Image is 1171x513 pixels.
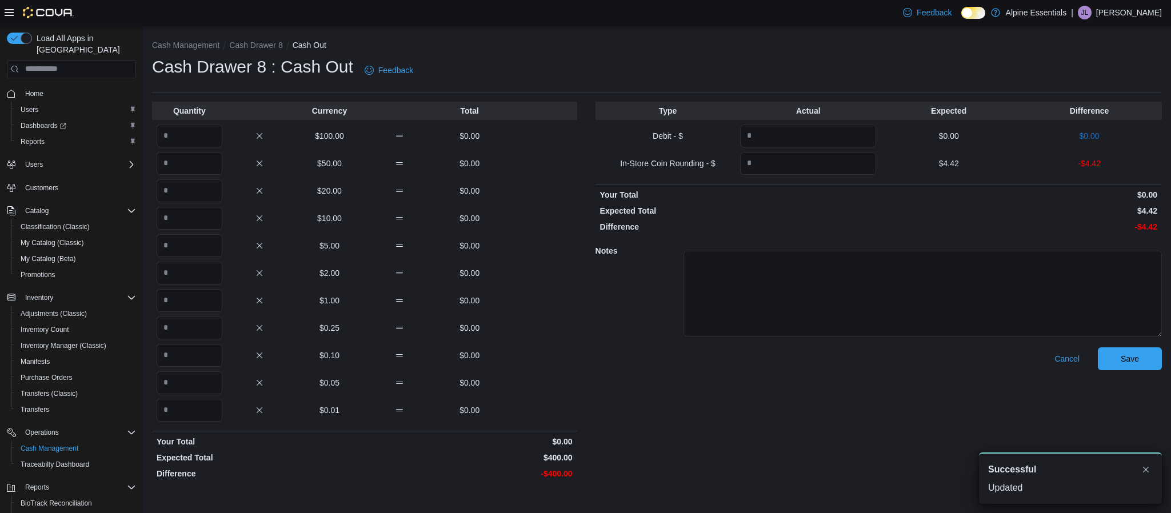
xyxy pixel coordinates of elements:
[1098,347,1162,370] button: Save
[16,236,89,250] a: My Catalog (Classic)
[1071,6,1073,19] p: |
[157,234,222,257] input: Quantity
[297,322,362,334] p: $0.25
[11,338,141,354] button: Inventory Manager (Classic)
[600,158,736,169] p: In-Store Coin Rounding - $
[21,309,87,318] span: Adjustments (Classic)
[16,387,82,400] a: Transfers (Classic)
[437,105,502,117] p: Total
[297,350,362,361] p: $0.10
[1096,6,1162,19] p: [PERSON_NAME]
[1139,463,1153,476] button: Dismiss toast
[2,479,141,495] button: Reports
[16,135,49,149] a: Reports
[11,495,141,511] button: BioTrack Reconciliation
[16,458,136,471] span: Traceabilty Dashboard
[11,102,141,118] button: Users
[16,339,136,352] span: Inventory Manager (Classic)
[21,204,136,218] span: Catalog
[1021,130,1157,142] p: $0.00
[297,267,362,279] p: $2.00
[1006,6,1067,19] p: Alpine Essentials
[16,371,136,384] span: Purchase Orders
[21,181,136,195] span: Customers
[2,424,141,440] button: Operations
[16,323,74,336] a: Inventory Count
[881,189,1157,201] p: $0.00
[21,87,48,101] a: Home
[152,55,353,78] h1: Cash Drawer 8 : Cash Out
[2,157,141,173] button: Users
[881,221,1157,233] p: -$4.42
[378,65,413,76] span: Feedback
[16,268,60,282] a: Promotions
[16,119,71,133] a: Dashboards
[11,402,141,418] button: Transfers
[437,267,502,279] p: $0.00
[11,235,141,251] button: My Catalog (Classic)
[16,135,136,149] span: Reports
[21,105,38,114] span: Users
[293,41,326,50] button: Cash Out
[917,7,952,18] span: Feedback
[229,41,282,50] button: Cash Drawer 8
[898,1,956,24] a: Feedback
[25,483,49,492] span: Reports
[157,207,222,230] input: Quantity
[16,496,97,510] a: BioTrack Reconciliation
[2,179,141,196] button: Customers
[11,118,141,134] a: Dashboards
[16,307,136,320] span: Adjustments (Classic)
[16,339,111,352] a: Inventory Manager (Classic)
[25,206,49,215] span: Catalog
[16,103,136,117] span: Users
[961,7,985,19] input: Dark Mode
[21,389,78,398] span: Transfers (Classic)
[16,403,54,416] a: Transfers
[297,377,362,388] p: $0.05
[881,158,1017,169] p: $4.42
[437,322,502,334] p: $0.00
[21,181,63,195] a: Customers
[881,130,1017,142] p: $0.00
[297,158,362,169] p: $50.00
[1054,353,1080,364] span: Cancel
[157,179,222,202] input: Quantity
[16,220,94,234] a: Classification (Classic)
[437,350,502,361] p: $0.00
[21,325,69,334] span: Inventory Count
[16,496,136,510] span: BioTrack Reconciliation
[157,289,222,312] input: Quantity
[437,295,502,306] p: $0.00
[16,442,136,455] span: Cash Management
[16,355,54,368] a: Manifests
[23,7,74,18] img: Cova
[437,130,502,142] p: $0.00
[157,371,222,394] input: Quantity
[11,219,141,235] button: Classification (Classic)
[740,105,876,117] p: Actual
[152,39,1162,53] nav: An example of EuiBreadcrumbs
[11,134,141,150] button: Reports
[11,440,141,456] button: Cash Management
[437,185,502,197] p: $0.00
[21,222,90,231] span: Classification (Classic)
[11,251,141,267] button: My Catalog (Beta)
[21,158,136,171] span: Users
[21,204,53,218] button: Catalog
[16,220,136,234] span: Classification (Classic)
[11,386,141,402] button: Transfers (Classic)
[596,239,681,262] h5: Notes
[740,125,876,147] input: Quantity
[21,426,136,439] span: Operations
[21,444,78,453] span: Cash Management
[157,452,362,463] p: Expected Total
[157,344,222,367] input: Quantity
[600,105,736,117] p: Type
[21,341,106,350] span: Inventory Manager (Classic)
[16,119,136,133] span: Dashboards
[1081,6,1089,19] span: JL
[21,254,76,263] span: My Catalog (Beta)
[21,373,73,382] span: Purchase Orders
